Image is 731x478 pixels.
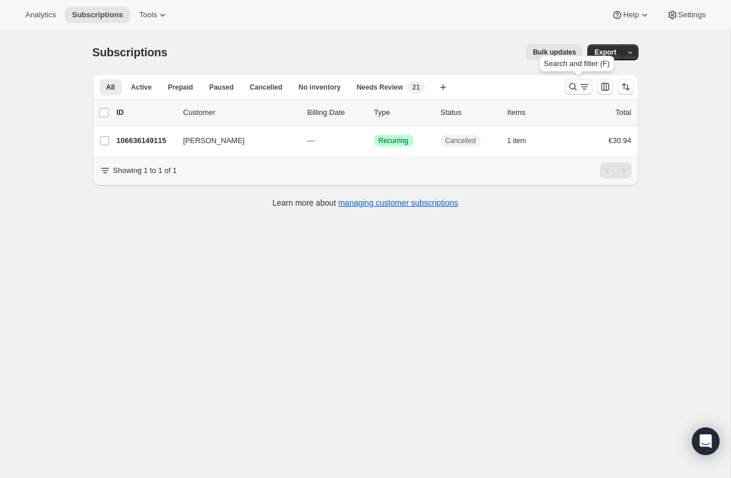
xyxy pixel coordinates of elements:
[183,135,245,147] span: [PERSON_NAME]
[587,44,623,60] button: Export
[176,132,291,150] button: [PERSON_NAME]
[594,48,616,57] span: Export
[565,79,593,95] button: Search and filter results
[379,136,409,145] span: Recurring
[209,83,234,92] span: Paused
[597,79,613,95] button: Customize table column order and visibility
[374,107,432,118] div: Type
[445,136,476,145] span: Cancelled
[65,7,130,23] button: Subscriptions
[132,7,175,23] button: Tools
[441,107,498,118] p: Status
[609,136,632,145] span: €30.94
[131,83,152,92] span: Active
[615,107,631,118] p: Total
[272,197,458,209] p: Learn more about
[139,10,157,20] span: Tools
[93,46,168,59] span: Subscriptions
[183,107,298,118] p: Customer
[307,136,315,145] span: ---
[113,165,177,176] p: Showing 1 to 1 of 1
[434,79,452,95] button: Create new view
[507,133,539,149] button: 1 item
[117,107,174,118] p: ID
[605,7,657,23] button: Help
[307,107,365,118] p: Billing Date
[692,427,720,455] div: Open Intercom Messenger
[25,10,56,20] span: Analytics
[250,83,283,92] span: Cancelled
[357,83,403,92] span: Needs Review
[168,83,193,92] span: Prepaid
[106,83,115,92] span: All
[507,107,565,118] div: Items
[526,44,583,60] button: Bulk updates
[412,83,420,92] span: 21
[18,7,63,23] button: Analytics
[338,198,458,207] a: managing customer subscriptions
[507,136,526,145] span: 1 item
[660,7,713,23] button: Settings
[117,107,632,118] div: IDCustomerBilling DateTypeStatusItemsTotal
[298,83,340,92] span: No inventory
[117,135,174,147] p: 106636149115
[600,163,632,179] nav: Pagination
[533,48,576,57] span: Bulk updates
[72,10,123,20] span: Subscriptions
[678,10,706,20] span: Settings
[618,79,634,95] button: Sort the results
[117,133,632,149] div: 106636149115[PERSON_NAME]---SuccessRecurringCancelled1 item€30.94
[623,10,638,20] span: Help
